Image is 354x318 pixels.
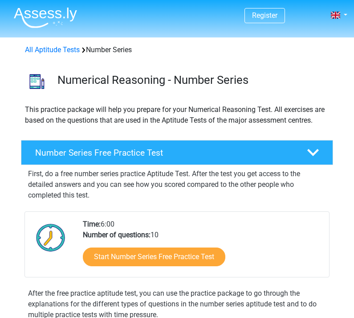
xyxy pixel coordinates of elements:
img: number series [21,66,53,97]
h3: Numerical Reasoning - Number Series [57,73,326,87]
div: 6:00 10 [76,219,329,277]
a: Start Number Series Free Practice Test [83,248,225,266]
a: All Aptitude Tests [25,45,80,54]
h4: Number Series Free Practice Test [35,148,294,158]
b: Time: [83,220,101,228]
img: Clock [32,219,69,256]
p: This practice package will help you prepare for your Numerical Reasoning Test. All exercises are ... [25,104,329,126]
b: Number of questions: [83,231,151,239]
p: First, do a free number series practice Aptitude Test. After the test you get access to the detai... [28,169,326,201]
img: Assessly [14,7,77,28]
a: Number Series Free Practice Test [17,140,337,165]
div: Number Series [21,45,333,55]
a: Register [252,11,277,20]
